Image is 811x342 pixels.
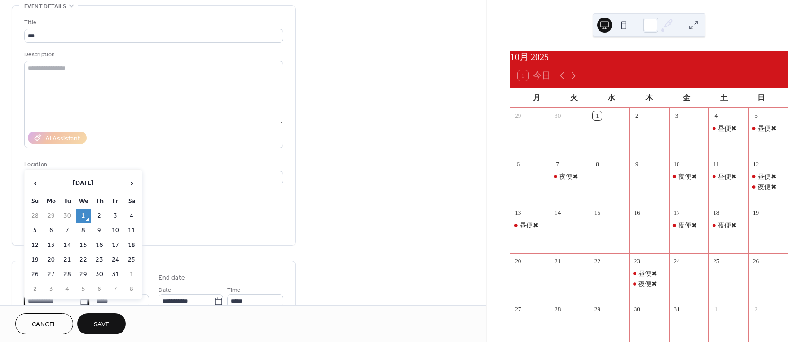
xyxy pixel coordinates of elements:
td: 24 [108,253,123,267]
td: 30 [60,209,75,223]
td: 7 [60,224,75,237]
td: 13 [44,238,59,252]
td: 8 [76,224,91,237]
button: Cancel [15,313,73,334]
div: 3 [672,111,681,120]
td: 4 [60,282,75,296]
th: [DATE] [44,173,123,193]
th: Mo [44,194,59,208]
td: 12 [27,238,43,252]
div: 昼便✖ [718,123,737,133]
div: 11 [712,160,721,168]
div: 30 [553,111,562,120]
td: 14 [60,238,75,252]
div: 16 [633,208,641,217]
td: 30 [92,268,107,281]
div: 昼便✖ [629,269,669,278]
div: 1 [593,111,601,120]
div: 夜便✖ [708,220,748,230]
div: Title [24,18,282,27]
div: 20 [514,257,522,265]
div: 日 [743,88,780,108]
td: 18 [124,238,139,252]
th: Th [92,194,107,208]
div: 2 [751,305,760,314]
span: Cancel [32,320,57,330]
div: 18 [712,208,721,217]
td: 15 [76,238,91,252]
td: 25 [124,253,139,267]
span: Event details [24,1,66,11]
td: 17 [108,238,123,252]
div: 30 [633,305,641,314]
div: 10月 2025 [510,51,788,64]
div: 4 [712,111,721,120]
td: 21 [60,253,75,267]
div: 夜便✖ [748,182,788,192]
div: 21 [553,257,562,265]
td: 19 [27,253,43,267]
div: 7 [553,160,562,168]
td: 1 [124,268,139,281]
td: 8 [124,282,139,296]
div: 夜便✖ [758,182,776,192]
span: Date [159,285,171,295]
td: 5 [27,224,43,237]
td: 4 [124,209,139,223]
td: 3 [44,282,59,296]
td: 10 [108,224,123,237]
div: 23 [633,257,641,265]
div: 22 [593,257,601,265]
div: 夜便✖ [669,220,709,230]
div: 木 [630,88,668,108]
td: 1 [76,209,91,223]
div: 昼便✖ [748,172,788,181]
td: 29 [76,268,91,281]
div: 金 [668,88,705,108]
td: 27 [44,268,59,281]
div: 夜便✖ [718,220,737,230]
div: 昼便✖ [758,172,776,181]
td: 2 [27,282,43,296]
div: 28 [553,305,562,314]
div: 夜便✖ [638,279,657,289]
div: 昼便✖ [708,123,748,133]
div: 8 [593,160,601,168]
div: 昼便✖ [520,220,538,230]
div: 1 [712,305,721,314]
div: 昼便✖ [708,172,748,181]
div: 昼便✖ [718,172,737,181]
div: 6 [514,160,522,168]
div: 昼便✖ [758,123,776,133]
th: Tu [60,194,75,208]
td: 31 [108,268,123,281]
td: 20 [44,253,59,267]
div: 土 [705,88,743,108]
div: 夜便✖ [550,172,590,181]
span: Save [94,320,109,330]
td: 9 [92,224,107,237]
div: 25 [712,257,721,265]
div: 19 [751,208,760,217]
th: Su [27,194,43,208]
td: 28 [60,268,75,281]
div: 31 [672,305,681,314]
div: Description [24,50,282,60]
td: 5 [76,282,91,296]
td: 11 [124,224,139,237]
th: Sa [124,194,139,208]
div: 昼便✖ [510,220,550,230]
div: 5 [751,111,760,120]
td: 3 [108,209,123,223]
div: 17 [672,208,681,217]
td: 28 [27,209,43,223]
td: 7 [108,282,123,296]
td: 6 [44,224,59,237]
td: 26 [27,268,43,281]
div: 夜便✖ [678,220,697,230]
div: 夜便✖ [678,172,697,181]
td: 2 [92,209,107,223]
div: 9 [633,160,641,168]
th: We [76,194,91,208]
